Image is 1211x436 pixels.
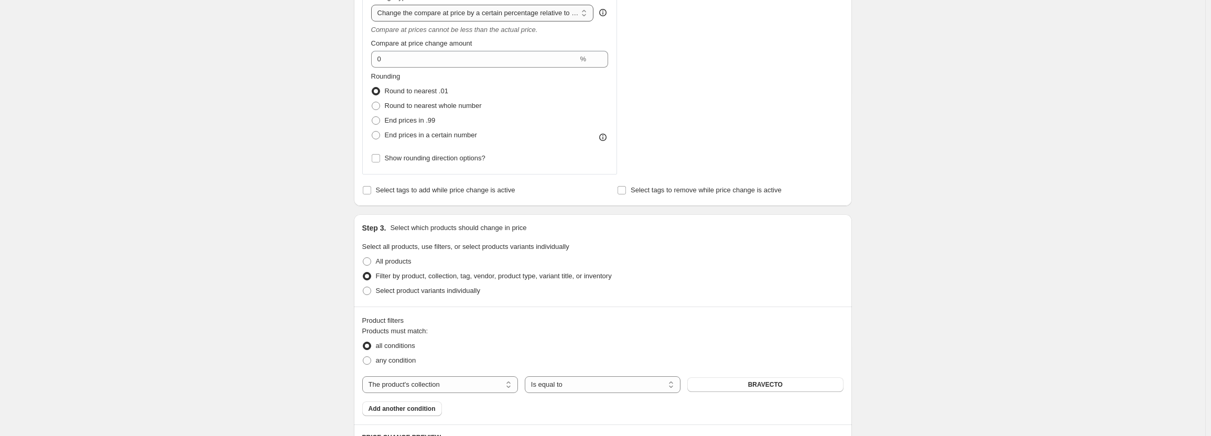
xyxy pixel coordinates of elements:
span: Add another condition [369,405,436,413]
span: % [580,55,586,63]
p: Select which products should change in price [390,223,526,233]
span: Round to nearest .01 [385,87,448,95]
span: Compare at price change amount [371,39,472,47]
div: help [598,7,608,18]
span: BRAVECTO [748,380,783,389]
button: Add another condition [362,401,442,416]
span: Rounding [371,72,401,80]
span: Select all products, use filters, or select products variants individually [362,243,569,250]
span: End prices in .99 [385,116,436,124]
span: Select product variants individually [376,287,480,295]
span: any condition [376,356,416,364]
span: Select tags to remove while price change is active [631,186,782,194]
span: Round to nearest whole number [385,102,482,110]
span: all conditions [376,342,415,350]
span: Select tags to add while price change is active [376,186,515,194]
span: All products [376,257,412,265]
span: Show rounding direction options? [385,154,485,162]
span: Products must match: [362,327,428,335]
span: Filter by product, collection, tag, vendor, product type, variant title, or inventory [376,272,612,280]
button: BRAVECTO [687,377,843,392]
div: Product filters [362,315,844,326]
input: 20 [371,51,578,68]
h2: Step 3. [362,223,386,233]
i: Compare at prices cannot be less than the actual price. [371,26,538,34]
span: End prices in a certain number [385,131,477,139]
